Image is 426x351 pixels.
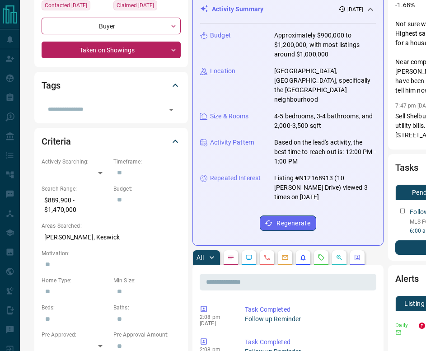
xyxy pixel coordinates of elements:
p: [PERSON_NAME], Keswick [42,230,181,245]
p: Task Completed [245,337,373,347]
div: Criteria [42,131,181,152]
p: Based on the lead's activity, the best time to reach out is: 12:00 PM - 1:00 PM [274,138,376,166]
div: Tags [42,75,181,96]
p: 4-5 bedrooms, 3-4 bathrooms, and 2,000-3,500 sqft [274,112,376,131]
p: 2:08 pm [200,314,231,320]
svg: Notes [227,254,234,261]
div: property.ca [419,323,425,329]
svg: Lead Browsing Activity [245,254,253,261]
p: Listing #N12168913 (10 [PERSON_NAME] Drive) viewed 3 times on [DATE] [274,173,376,202]
span: Claimed [DATE] [117,1,154,10]
svg: Calls [263,254,271,261]
p: Timeframe: [113,158,181,166]
p: Activity Pattern [210,138,254,147]
p: Approximately $900,000 to $1,200,000, with most listings around $1,000,000 [274,31,376,59]
svg: Listing Alerts [300,254,307,261]
h2: Alerts [395,271,419,286]
p: All [197,254,204,261]
p: $889,900 - $1,470,000 [42,193,109,217]
p: Budget [210,31,231,40]
p: Repeated Interest [210,173,261,183]
p: Search Range: [42,185,109,193]
svg: Agent Actions [354,254,361,261]
div: Buyer [42,18,181,34]
p: Follow up Reminder [245,314,373,324]
p: Pre-Approval Amount: [113,331,181,339]
p: Activity Summary [212,5,263,14]
svg: Requests [318,254,325,261]
p: Beds: [42,304,109,312]
div: Tue Apr 22 2025 [113,0,181,13]
p: Home Type: [42,276,109,285]
p: Baths: [113,304,181,312]
p: [GEOGRAPHIC_DATA], [GEOGRAPHIC_DATA], specifically the [GEOGRAPHIC_DATA] neighbourhood [274,66,376,104]
div: Taken on Showings [42,42,181,58]
p: Pre-Approved: [42,331,109,339]
svg: Emails [281,254,289,261]
button: Regenerate [260,215,316,231]
button: Open [165,103,178,116]
p: [DATE] [347,5,364,14]
svg: Email [395,329,402,336]
div: Wed Sep 17 2025 [42,0,109,13]
p: Budget: [113,185,181,193]
p: Task Completed [245,305,373,314]
p: Min Size: [113,276,181,285]
div: Activity Summary[DATE] [200,1,376,18]
svg: Opportunities [336,254,343,261]
p: Areas Searched: [42,222,181,230]
p: Size & Rooms [210,112,249,121]
span: Contacted [DATE] [45,1,87,10]
p: Motivation: [42,249,181,257]
p: Actively Searching: [42,158,109,166]
p: [DATE] [200,320,231,327]
p: Daily [395,321,413,329]
p: Location [210,66,235,76]
h2: Tasks [395,160,418,175]
h2: Tags [42,78,60,93]
h2: Criteria [42,134,71,149]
